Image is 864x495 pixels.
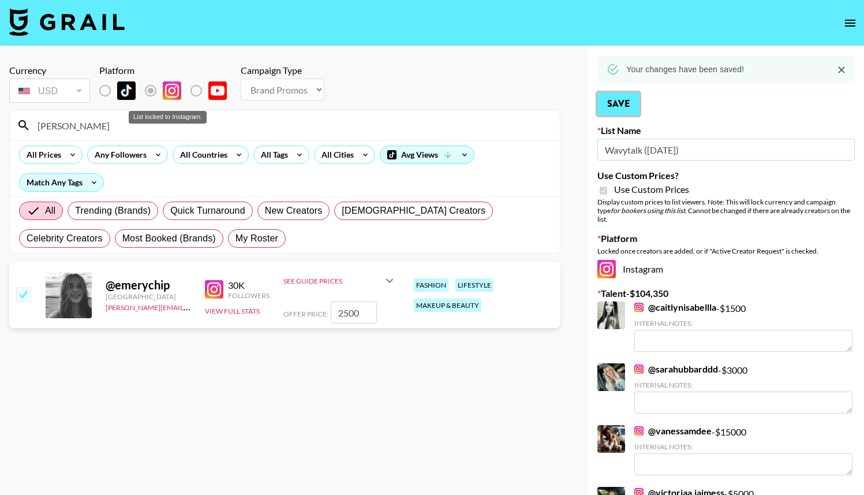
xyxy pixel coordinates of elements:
[31,116,553,135] input: Search by User Name
[99,79,236,103] div: List locked to Instagram.
[283,310,328,318] span: Offer Price:
[88,146,149,163] div: Any Followers
[597,247,855,255] div: Locked once creators are added, or if "Active Creator Request" is checked.
[208,81,227,100] img: YouTube
[634,363,718,375] a: @sarahubbarddd
[228,291,270,300] div: Followers
[634,364,644,374] img: Instagram
[634,442,852,451] div: Internal Notes:
[315,146,356,163] div: All Cities
[414,278,448,292] div: fashion
[106,301,276,312] a: [PERSON_NAME][EMAIL_ADDRESS][DOMAIN_NAME]
[228,280,270,291] div: 30K
[634,319,852,327] div: Internal Notes:
[12,81,88,101] div: USD
[20,174,103,191] div: Match Any Tags
[9,8,125,36] img: Grail Talent
[634,302,716,313] a: @caitlynisabellla
[9,65,90,76] div: Currency
[634,302,852,352] div: - $ 1500
[455,278,493,292] div: lifestyle
[9,76,90,105] div: Currency is locked to USD
[254,146,290,163] div: All Tags
[106,292,191,301] div: [GEOGRAPHIC_DATA]
[27,232,103,245] span: Celebrity Creators
[283,277,383,285] div: See Guide Prices
[117,81,136,100] img: TikTok
[45,204,55,218] span: All
[205,307,260,315] button: View Full Stats
[614,184,689,195] span: Use Custom Prices
[634,426,644,436] img: Instagram
[173,146,230,163] div: All Countries
[611,206,685,215] em: for bookers using this list
[283,267,397,295] div: See Guide Prices
[634,363,852,414] div: - $ 3000
[597,92,639,116] button: Save
[75,204,151,218] span: Trending (Brands)
[380,146,474,163] div: Avg Views
[597,170,855,181] label: Use Custom Prices?
[342,204,485,218] span: [DEMOGRAPHIC_DATA] Creators
[241,65,324,76] div: Campaign Type
[20,146,63,163] div: All Prices
[833,61,850,79] button: Close
[597,233,855,244] label: Platform
[205,280,223,299] img: Instagram
[597,260,616,278] img: Instagram
[634,303,644,312] img: Instagram
[129,111,207,124] div: List locked to Instagram.
[106,278,191,292] div: @ emerychip
[235,232,278,245] span: My Roster
[597,125,855,136] label: List Name
[597,260,855,278] div: Instagram
[634,381,852,389] div: Internal Notes:
[414,299,481,312] div: makeup & beauty
[331,302,377,323] input: 2,500
[99,65,236,76] div: Platform
[122,232,216,245] span: Most Booked (Brands)
[597,288,855,299] label: Talent - $ 104,350
[597,198,855,224] div: Display custom prices to list viewers. Note: This will lock currency and campaign type . Cannot b...
[839,12,862,35] button: open drawer
[163,81,181,100] img: Instagram
[626,59,744,80] div: Your changes have been saved!
[265,204,323,218] span: New Creators
[634,425,852,475] div: - $ 15000
[170,204,245,218] span: Quick Turnaround
[634,425,712,437] a: @vanessamdee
